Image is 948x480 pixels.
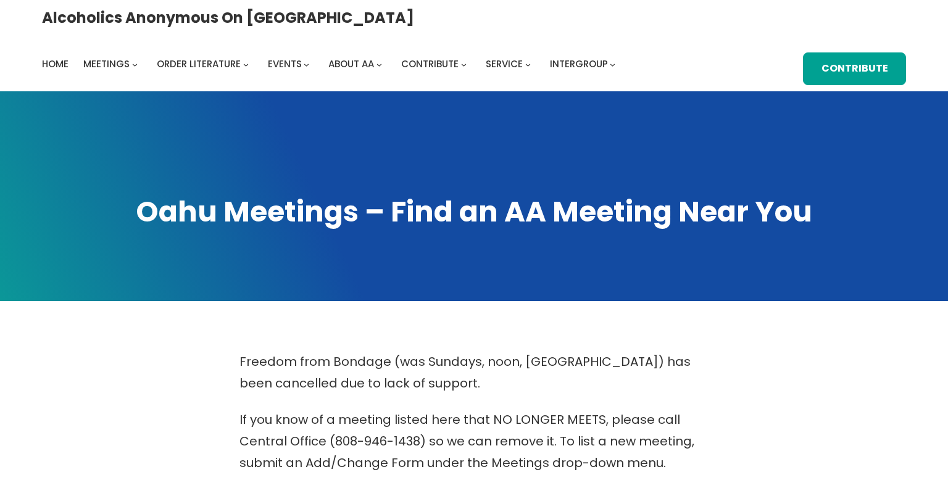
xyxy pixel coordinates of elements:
a: About AA [328,56,374,73]
span: Service [486,57,523,70]
span: Events [268,57,302,70]
span: Contribute [401,57,459,70]
span: About AA [328,57,374,70]
a: Contribute [803,52,906,85]
p: If you know of a meeting listed here that NO LONGER MEETS, please call Central Office (808-946-14... [239,409,709,474]
button: Meetings submenu [132,62,138,67]
a: Home [42,56,69,73]
span: Meetings [83,57,130,70]
button: Order Literature submenu [243,62,249,67]
span: Home [42,57,69,70]
p: Freedom from Bondage (was Sundays, noon, [GEOGRAPHIC_DATA]) has been cancelled due to lack of sup... [239,351,709,394]
button: Intergroup submenu [610,62,615,67]
span: Intergroup [550,57,608,70]
button: About AA submenu [376,62,382,67]
button: Contribute submenu [461,62,467,67]
a: Contribute [401,56,459,73]
button: Service submenu [525,62,531,67]
a: Intergroup [550,56,608,73]
a: Meetings [83,56,130,73]
nav: Intergroup [42,56,620,73]
a: Events [268,56,302,73]
button: Events submenu [304,62,309,67]
h1: Oahu Meetings – Find an AA Meeting Near You [42,192,906,231]
span: Order Literature [157,57,241,70]
a: Alcoholics Anonymous on [GEOGRAPHIC_DATA] [42,4,414,31]
a: Service [486,56,523,73]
